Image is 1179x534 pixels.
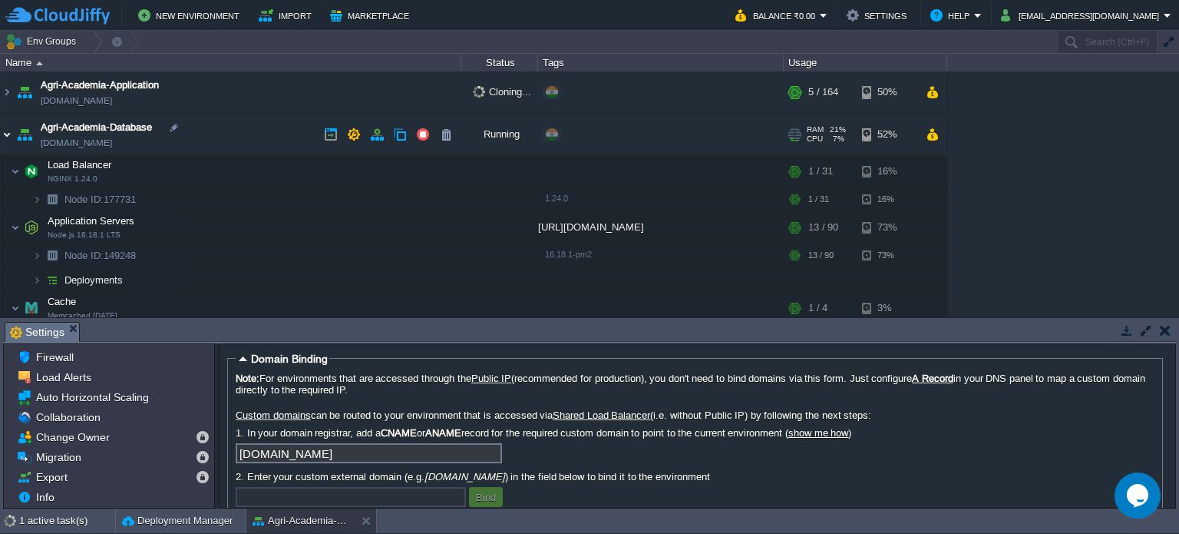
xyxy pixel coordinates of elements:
a: Firewall [33,350,76,364]
img: AMDAwAAAACH5BAEAAAAALAAAAAABAAEAAAICRAEAOw== [21,156,42,187]
div: 50% [862,71,912,113]
div: 73% [862,212,912,243]
a: [DOMAIN_NAME] [41,93,112,108]
a: show me how [788,427,848,439]
div: Status [462,54,537,71]
div: Usage [784,54,946,71]
img: CloudJiffy [5,6,110,25]
span: 1.24.0 [545,194,568,203]
button: Bind [471,490,500,504]
a: Change Owner [33,430,112,444]
span: 177731 [63,193,138,206]
span: Cloning... [473,86,531,98]
span: Info [33,490,57,504]
a: Public IP [471,373,512,384]
a: Migration [33,450,84,464]
span: 21% [830,125,846,134]
span: CPU [807,134,823,144]
a: Node ID:177731 [63,193,138,206]
span: NGINX 1.24.0 [48,174,97,184]
button: Deployment Manager [122,513,233,529]
label: For environments that are accessed through the (recommended for production), you don't need to bi... [236,373,1154,396]
a: Deployments [63,274,125,287]
div: 52% [862,114,912,155]
a: CacheMemcached [DATE] [46,296,78,307]
span: Domain Binding [251,353,328,365]
img: AMDAwAAAACH5BAEAAAAALAAAAAABAAEAAAICRAEAOw== [11,156,20,187]
a: Custom domains [236,410,311,421]
a: [DOMAIN_NAME] [41,135,112,151]
div: 13 / 90 [808,212,838,243]
div: 16% [862,187,912,211]
span: Memcached [DATE] [48,311,117,320]
img: AMDAwAAAACH5BAEAAAAALAAAAAABAAEAAAICRAEAOw== [41,244,63,267]
a: Shared Load Balancer [553,410,650,421]
div: 1 / 4 [808,293,827,323]
label: 1. In your domain registrar, add a or record for the required custom domain to point to the curre... [236,427,1154,439]
button: Agri-Academia-Application [253,513,349,529]
div: 1 active task(s) [19,509,115,533]
label: 2. Enter your custom external domain (e.g. ) in the field below to bind it to the environment [236,471,1154,483]
iframe: chat widget [1115,473,1164,519]
span: Node.js 16.18.1 LTS [48,231,121,240]
a: Node ID:149248 [63,249,138,262]
div: Running [461,114,538,155]
a: Load BalancerNGINX 1.24.0 [46,159,114,171]
span: Settings [10,323,64,342]
a: Application ServersNode.js 16.18.1 LTS [46,215,137,227]
img: AMDAwAAAACH5BAEAAAAALAAAAAABAAEAAAICRAEAOw== [14,71,35,113]
div: 16% [862,156,912,187]
span: 7% [829,134,844,144]
img: AMDAwAAAACH5BAEAAAAALAAAAAABAAEAAAICRAEAOw== [11,212,20,243]
b: CNAME [381,427,417,439]
img: AMDAwAAAACH5BAEAAAAALAAAAAABAAEAAAICRAEAOw== [21,293,42,323]
a: Auto Horizontal Scaling [33,390,151,404]
a: A Record [912,373,953,384]
img: AMDAwAAAACH5BAEAAAAALAAAAAABAAEAAAICRAEAOw== [11,293,20,323]
span: 16.18.1-pm2 [545,250,592,259]
a: Export [33,470,70,484]
div: 13 / 90 [808,244,834,267]
div: 5 / 164 [808,71,838,113]
button: Marketplace [330,6,414,25]
button: Balance ₹0.00 [735,6,820,25]
img: AMDAwAAAACH5BAEAAAAALAAAAAABAAEAAAICRAEAOw== [32,244,41,267]
span: Application Servers [46,214,137,227]
i: [DOMAIN_NAME] [424,471,505,483]
span: Load Balancer [46,158,114,171]
button: Settings [847,6,911,25]
button: Env Groups [5,31,81,52]
label: can be routed to your environment that is accessed via (i.e. without Public IP) by following the ... [236,410,1154,421]
span: Node ID: [64,194,104,205]
a: Agri-Academia-Application [41,78,159,93]
img: AMDAwAAAACH5BAEAAAAALAAAAAABAAEAAAICRAEAOw== [21,212,42,243]
a: Collaboration [33,410,103,424]
a: Agri-Academia-Database [41,120,152,135]
img: AMDAwAAAACH5BAEAAAAALAAAAAABAAEAAAICRAEAOw== [41,268,63,292]
b: Note: [236,373,259,384]
img: AMDAwAAAACH5BAEAAAAALAAAAAABAAEAAAICRAEAOw== [41,187,63,211]
div: Tags [539,54,783,71]
img: AMDAwAAAACH5BAEAAAAALAAAAAABAAEAAAICRAEAOw== [32,268,41,292]
img: AMDAwAAAACH5BAEAAAAALAAAAAABAAEAAAICRAEAOw== [32,187,41,211]
button: New Environment [138,6,244,25]
span: Cache [46,295,78,308]
div: 3% [862,293,912,323]
span: RAM [807,125,824,134]
div: [URL][DOMAIN_NAME] [538,212,784,243]
div: 1 / 31 [808,187,829,211]
b: ANAME [425,427,461,439]
button: [EMAIL_ADDRESS][DOMAIN_NAME] [1001,6,1164,25]
div: 73% [862,244,912,267]
img: AMDAwAAAACH5BAEAAAAALAAAAAABAAEAAAICRAEAOw== [1,71,13,113]
img: AMDAwAAAACH5BAEAAAAALAAAAAABAAEAAAICRAEAOw== [1,114,13,155]
a: Load Alerts [33,370,94,384]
